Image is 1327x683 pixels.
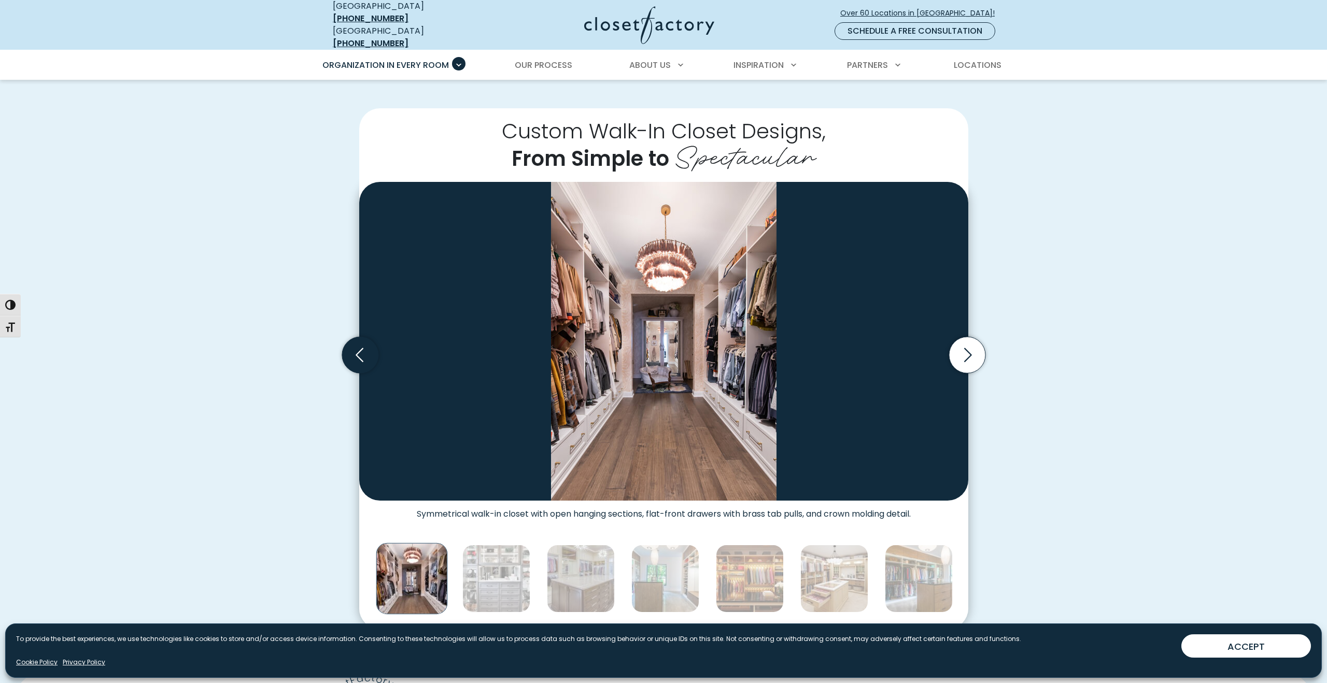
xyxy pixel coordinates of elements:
[16,658,58,667] a: Cookie Policy
[512,144,669,173] span: From Simple to
[835,22,995,40] a: Schedule a Free Consultation
[338,333,383,377] button: Previous slide
[16,634,1021,644] p: To provide the best experiences, we use technologies like cookies to store and/or access device i...
[462,545,530,613] img: Modern gray closet with integrated lighting, glass display shelves for designer handbags, and a d...
[954,59,1001,71] span: Locations
[359,182,968,501] img: Elegant white closet with symmetrical shelving, brass drawer handles
[333,12,408,24] a: [PHONE_NUMBER]
[631,545,699,613] img: Custom closet with white and walnut tones, featuring teal pull-out fabric bins, a full-length mir...
[359,501,968,519] figcaption: Symmetrical walk-in closet with open hanging sections, flat-front drawers with brass tab pulls, a...
[840,8,1003,19] span: Over 60 Locations in [GEOGRAPHIC_DATA]!
[502,117,826,146] span: Custom Walk-In Closet Designs,
[63,658,105,667] a: Privacy Policy
[945,333,990,377] button: Next slide
[547,545,615,613] img: Spacious closet with cream-toned cabinets, a large island with deep drawer storage, built-in glas...
[716,545,784,613] img: Upscale walk-in closet with a waterfall marble island, velvet-lined jewelry drawers, tiered hangi...
[584,6,714,44] img: Closet Factory Logo
[1181,634,1311,658] button: ACCEPT
[376,543,447,615] img: Elegant white closet with symmetrical shelving, brass drawer handles
[629,59,671,71] span: About Us
[333,25,483,50] div: [GEOGRAPHIC_DATA]
[322,59,449,71] span: Organization in Every Room
[515,59,572,71] span: Our Process
[847,59,888,71] span: Partners
[885,545,953,613] img: Walk-in closet with floor-to-ceiling wood paneling, black glass cabinetry, and LED-lit shelving
[674,133,816,175] span: Spectacular
[333,37,408,49] a: [PHONE_NUMBER]
[800,545,868,613] img: Modern wood walk-in closet with island drawers showcasing velvet jewelry drawers and light strips...
[733,59,784,71] span: Inspiration
[840,4,1004,22] a: Over 60 Locations in [GEOGRAPHIC_DATA]!
[315,51,1012,80] nav: Primary Menu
